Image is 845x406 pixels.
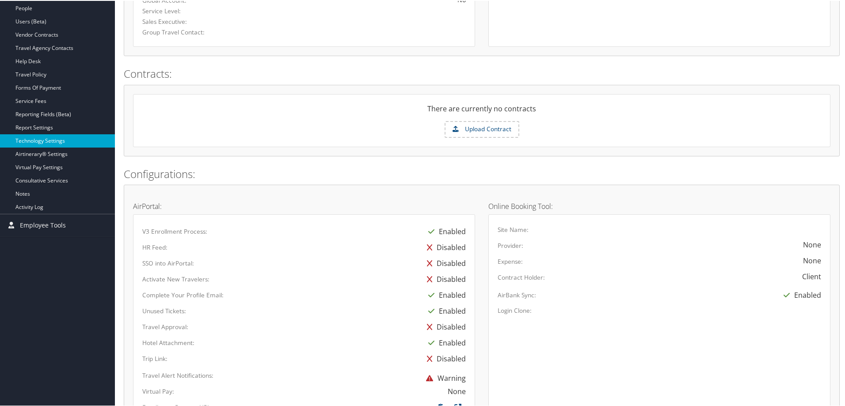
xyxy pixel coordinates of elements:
label: HR Feed: [142,242,167,251]
label: Service Level: [142,6,241,15]
label: Site Name: [498,224,529,233]
div: None [448,385,466,396]
label: Sales Executive: [142,16,241,25]
div: Disabled [422,318,466,334]
div: Enabled [424,286,466,302]
div: Disabled [422,270,466,286]
div: Enabled [424,334,466,350]
label: Virtual Pay: [142,386,174,395]
label: SSO into AirPortal: [142,258,194,267]
div: Enabled [424,223,466,239]
label: Hotel Attachment: [142,338,194,346]
label: Travel Approval: [142,322,188,330]
label: Upload Contract [445,121,518,136]
h2: Contracts: [124,65,840,80]
label: Contract Holder: [498,272,545,281]
label: Trip Link: [142,353,167,362]
div: Disabled [422,350,466,366]
div: Disabled [422,254,466,270]
label: Provider: [498,240,523,249]
label: V3 Enrollment Process: [142,226,207,235]
label: Expense: [498,256,523,265]
label: Activate New Travelers: [142,274,209,283]
label: AirBank Sync: [498,290,536,299]
label: Unused Tickets: [142,306,186,315]
div: Client [802,270,821,281]
div: Disabled [422,239,466,254]
div: Enabled [779,286,821,302]
h4: Online Booking Tool: [488,202,830,209]
label: Login Clone: [498,305,532,314]
div: None [803,239,821,249]
h2: Configurations: [124,166,840,181]
div: There are currently no contracts [133,102,830,120]
div: None [803,254,821,265]
h4: AirPortal: [133,202,475,209]
label: Group Travel Contact: [142,27,241,36]
span: Employee Tools [20,213,66,235]
div: Enabled [424,302,466,318]
span: Warning [422,372,466,382]
label: Travel Alert Notifications: [142,370,213,379]
label: Complete Your Profile Email: [142,290,224,299]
